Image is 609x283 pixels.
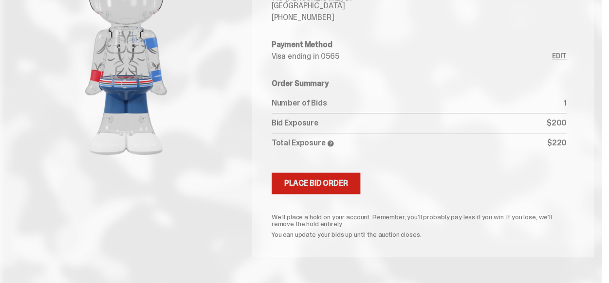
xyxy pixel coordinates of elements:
[272,99,564,107] p: Number of Bids
[284,179,348,187] div: Place Bid Order
[272,14,552,21] p: [PHONE_NUMBER]
[272,231,567,238] p: You can update your bids up until the auction closes.
[272,139,547,147] p: Total Exposure
[272,173,361,194] button: Place Bid Order
[272,41,567,49] h6: Payment Method
[272,53,552,60] p: Visa ending in 0565
[272,80,567,88] h6: Order Summary
[552,53,567,60] a: Edit
[272,2,552,10] p: [GEOGRAPHIC_DATA]
[547,119,567,127] p: $200
[547,139,567,147] p: $220
[272,119,547,127] p: Bid Exposure
[564,99,567,107] p: 1
[272,213,567,227] p: We’ll place a hold on your account. Remember, you’ll probably pay less if you win. If you lose, w...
